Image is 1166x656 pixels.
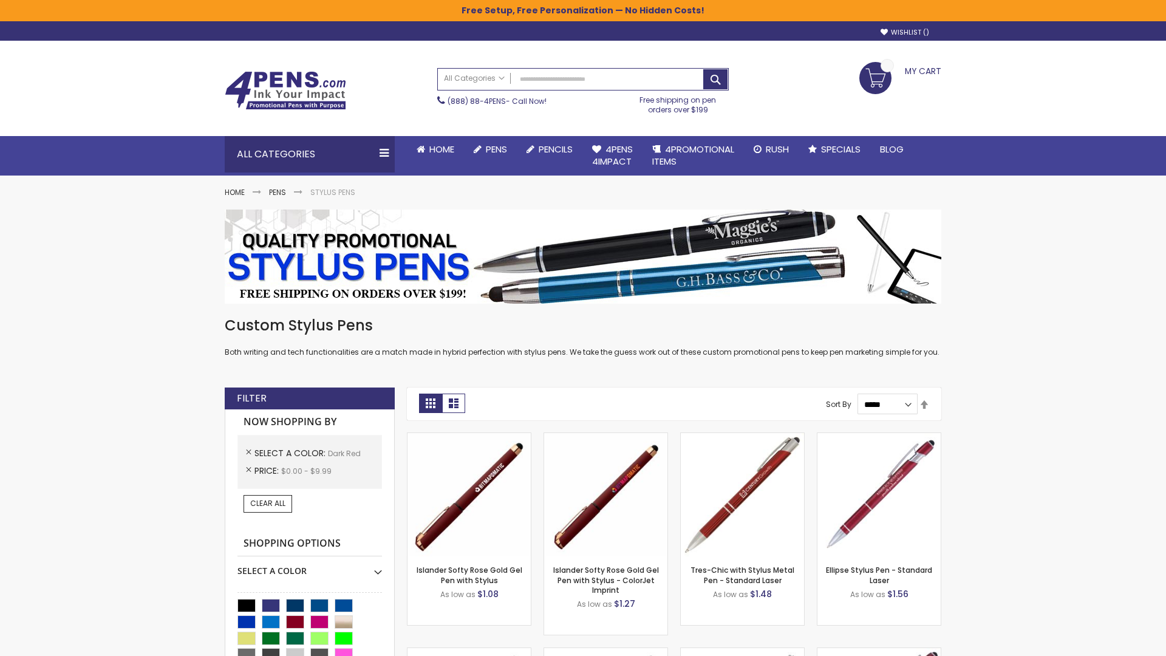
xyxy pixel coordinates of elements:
[614,598,635,610] span: $1.27
[269,187,286,197] a: Pens
[681,432,804,443] a: Tres-Chic with Stylus Metal Pen - Standard Laser-Dark Red
[643,136,744,176] a: 4PROMOTIONALITEMS
[826,399,851,409] label: Sort By
[237,556,382,577] div: Select A Color
[448,96,506,106] a: (888) 88-4PENS
[328,448,361,459] span: Dark Red
[681,433,804,556] img: Tres-Chic with Stylus Metal Pen - Standard Laser-Dark Red
[444,73,505,83] span: All Categories
[407,433,531,556] img: Islander Softy Rose Gold Gel Pen with Stylus-Dark Red
[254,465,281,477] span: Price
[438,69,511,89] a: All Categories
[850,589,885,600] span: As low as
[821,143,861,155] span: Specials
[250,498,285,508] span: Clear All
[517,136,582,163] a: Pencils
[750,588,772,600] span: $1.48
[713,589,748,600] span: As low as
[281,466,332,476] span: $0.00 - $9.99
[826,565,932,585] a: Ellipse Stylus Pen - Standard Laser
[652,143,734,168] span: 4PROMOTIONAL ITEMS
[429,143,454,155] span: Home
[744,136,799,163] a: Rush
[627,91,729,115] div: Free shipping on pen orders over $199
[225,316,941,358] div: Both writing and tech functionalities are a match made in hybrid perfection with stylus pens. We ...
[225,187,245,197] a: Home
[419,394,442,413] strong: Grid
[881,28,929,37] a: Wishlist
[887,588,909,600] span: $1.56
[254,447,328,459] span: Select A Color
[237,392,267,405] strong: Filter
[407,136,464,163] a: Home
[582,136,643,176] a: 4Pens4impact
[544,432,667,443] a: Islander Softy Rose Gold Gel Pen with Stylus - ColorJet Imprint-Dark Red
[817,432,941,443] a: Ellipse Stylus Pen - Standard Laser-Dark Red
[237,531,382,557] strong: Shopping Options
[225,136,395,173] div: All Categories
[310,187,355,197] strong: Stylus Pens
[880,143,904,155] span: Blog
[237,409,382,435] strong: Now Shopping by
[799,136,870,163] a: Specials
[448,96,547,106] span: - Call Now!
[690,565,794,585] a: Tres-Chic with Stylus Metal Pen - Standard Laser
[417,565,522,585] a: Islander Softy Rose Gold Gel Pen with Stylus
[407,432,531,443] a: Islander Softy Rose Gold Gel Pen with Stylus-Dark Red
[766,143,789,155] span: Rush
[225,210,941,304] img: Stylus Pens
[553,565,659,595] a: Islander Softy Rose Gold Gel Pen with Stylus - ColorJet Imprint
[225,316,941,335] h1: Custom Stylus Pens
[544,433,667,556] img: Islander Softy Rose Gold Gel Pen with Stylus - ColorJet Imprint-Dark Red
[486,143,507,155] span: Pens
[577,599,612,609] span: As low as
[225,71,346,110] img: 4Pens Custom Pens and Promotional Products
[464,136,517,163] a: Pens
[539,143,573,155] span: Pencils
[817,433,941,556] img: Ellipse Stylus Pen - Standard Laser-Dark Red
[244,495,292,512] a: Clear All
[870,136,913,163] a: Blog
[440,589,476,600] span: As low as
[592,143,633,168] span: 4Pens 4impact
[477,588,499,600] span: $1.08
